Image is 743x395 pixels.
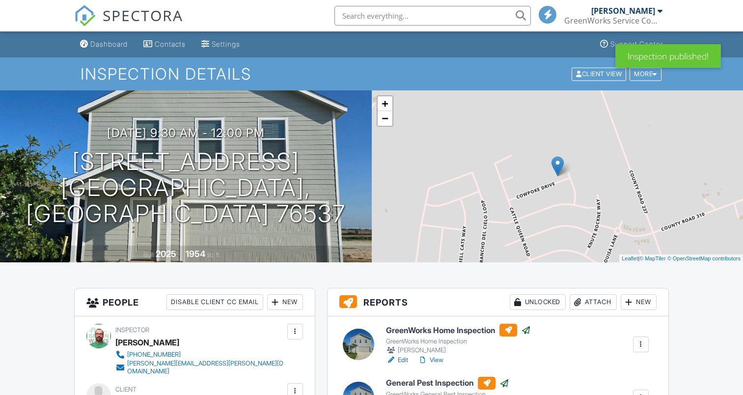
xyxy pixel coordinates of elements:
div: Support Center [610,40,663,48]
span: Inspector [115,326,149,334]
div: GreenWorks Home Inspection [386,338,531,345]
a: Settings [197,35,244,54]
div: [PERSON_NAME] [591,6,655,16]
a: [PHONE_NUMBER] [115,350,284,360]
div: More [630,67,661,81]
div: 1954 [186,249,205,259]
div: Attach [570,294,617,310]
div: | [619,254,743,263]
a: [PERSON_NAME][EMAIL_ADDRESS][PERSON_NAME][DOMAIN_NAME] [115,360,284,375]
a: © MapTiler [639,255,666,261]
div: Disable Client CC Email [166,294,263,310]
a: Support Center [596,35,667,54]
div: Contacts [155,40,186,48]
a: View [418,355,443,365]
div: [PERSON_NAME][EMAIL_ADDRESS][PERSON_NAME][DOMAIN_NAME] [127,360,284,375]
span: Client [115,386,137,393]
h3: Reports [328,288,668,316]
a: GreenWorks Home Inspection GreenWorks Home Inspection [PERSON_NAME] [386,324,531,355]
div: New [621,294,657,310]
div: Dashboard [90,40,128,48]
span: sq. ft. [207,251,220,258]
h3: [DATE] 9:30 am - 12:00 pm [107,126,265,140]
span: Built [143,251,154,258]
div: Settings [212,40,240,48]
div: 2025 [156,249,176,259]
a: Dashboard [76,35,132,54]
a: © OpenStreetMap contributors [667,255,741,261]
div: Client View [572,67,626,81]
input: Search everything... [334,6,531,26]
div: New [267,294,303,310]
a: SPECTORA [74,13,183,34]
span: SPECTORA [103,5,183,26]
h1: [STREET_ADDRESS] [GEOGRAPHIC_DATA], [GEOGRAPHIC_DATA] 76537 [16,149,356,226]
h1: Inspection Details [81,65,662,83]
a: Zoom in [378,96,392,111]
div: [PERSON_NAME] [386,345,531,355]
a: Edit [386,355,408,365]
a: Contacts [139,35,190,54]
div: Unlocked [510,294,566,310]
div: Inspection published! [615,44,721,68]
a: Leaflet [622,255,638,261]
h6: General Pest Inspection [386,377,509,390]
div: GreenWorks Service Company [564,16,662,26]
a: Zoom out [378,111,392,126]
img: The Best Home Inspection Software - Spectora [74,5,96,27]
div: [PERSON_NAME] [115,335,179,350]
div: [PHONE_NUMBER] [127,351,181,359]
h3: People [75,288,314,316]
h6: GreenWorks Home Inspection [386,324,531,337]
a: Client View [571,70,629,77]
